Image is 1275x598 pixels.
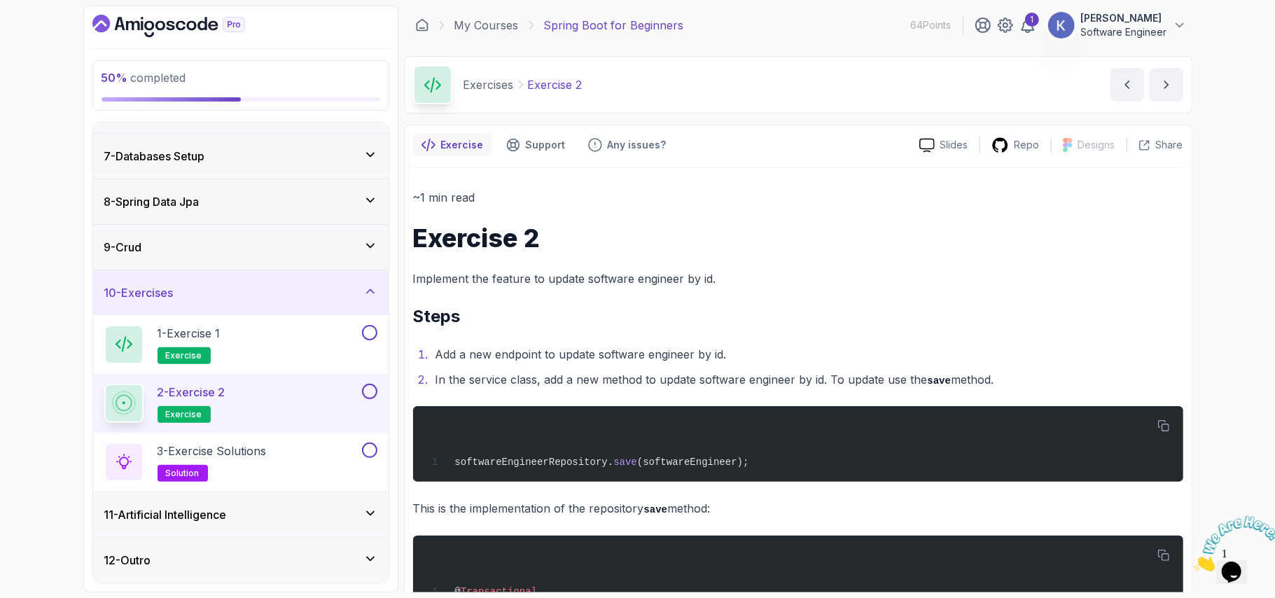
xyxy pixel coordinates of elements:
button: Share [1127,138,1183,152]
button: notes button [413,134,492,156]
p: Repo [1015,138,1040,152]
span: completed [102,71,186,85]
a: Dashboard [92,15,277,37]
button: previous content [1110,68,1144,102]
p: 2 - Exercise 2 [158,384,225,401]
span: 50 % [102,71,128,85]
span: softwareEngineerRepository. [454,457,613,468]
button: Support button [498,134,574,156]
h1: Exercise 2 [413,224,1183,252]
h2: Steps [413,305,1183,328]
h3: 7 - Databases Setup [104,148,205,165]
li: Add a new endpoint to update software engineer by id. [431,345,1183,364]
p: Spring Boot for Beginners [544,17,684,34]
li: In the service class, add a new method to update software engineer by id. To update use the method. [431,370,1183,390]
button: 1-Exercise 1exercise [104,325,377,364]
button: 9-Crud [93,225,389,270]
button: next content [1150,68,1183,102]
span: save [613,457,637,468]
img: user profile image [1048,12,1075,39]
a: Slides [908,138,980,153]
button: 11-Artificial Intelligence [93,492,389,537]
button: 2-Exercise 2exercise [104,384,377,423]
p: Designs [1078,138,1115,152]
p: 1 - Exercise 1 [158,325,221,342]
button: user profile image[PERSON_NAME]Software Engineer [1047,11,1187,39]
p: Exercise [441,138,484,152]
span: (softwareEngineer); [637,457,749,468]
span: solution [166,468,200,479]
a: Dashboard [415,18,429,32]
img: Chat attention grabber [6,6,92,61]
h3: 12 - Outro [104,552,151,569]
h3: 10 - Exercises [104,284,174,301]
p: Exercises [464,76,514,93]
iframe: chat widget [1188,510,1275,577]
span: @ [454,586,460,597]
span: Transactional [461,586,537,597]
h3: 9 - Crud [104,239,142,256]
p: This is the implementation of the repository method: [413,499,1183,519]
button: Feedback button [580,134,675,156]
p: Software Engineer [1081,25,1167,39]
span: exercise [166,409,202,420]
span: exercise [166,350,202,361]
p: Share [1156,138,1183,152]
span: 1 [6,6,11,18]
p: 64 Points [911,18,952,32]
p: 3 - Exercise Solutions [158,443,267,459]
button: 10-Exercises [93,270,389,315]
p: Exercise 2 [528,76,583,93]
div: 1 [1025,13,1039,27]
h3: 11 - Artificial Intelligence [104,506,227,523]
h3: 8 - Spring Data Jpa [104,193,200,210]
p: Slides [940,138,968,152]
button: 3-Exercise Solutionssolution [104,443,377,482]
p: Support [526,138,566,152]
code: save [644,504,668,515]
p: [PERSON_NAME] [1081,11,1167,25]
code: save [928,375,952,387]
p: Any issues? [608,138,667,152]
a: Repo [980,137,1051,154]
button: 12-Outro [93,538,389,583]
a: My Courses [454,17,519,34]
button: 7-Databases Setup [93,134,389,179]
button: 8-Spring Data Jpa [93,179,389,224]
a: 1 [1019,17,1036,34]
p: ~1 min read [413,188,1183,207]
p: Implement the feature to update software engineer by id. [413,269,1183,288]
